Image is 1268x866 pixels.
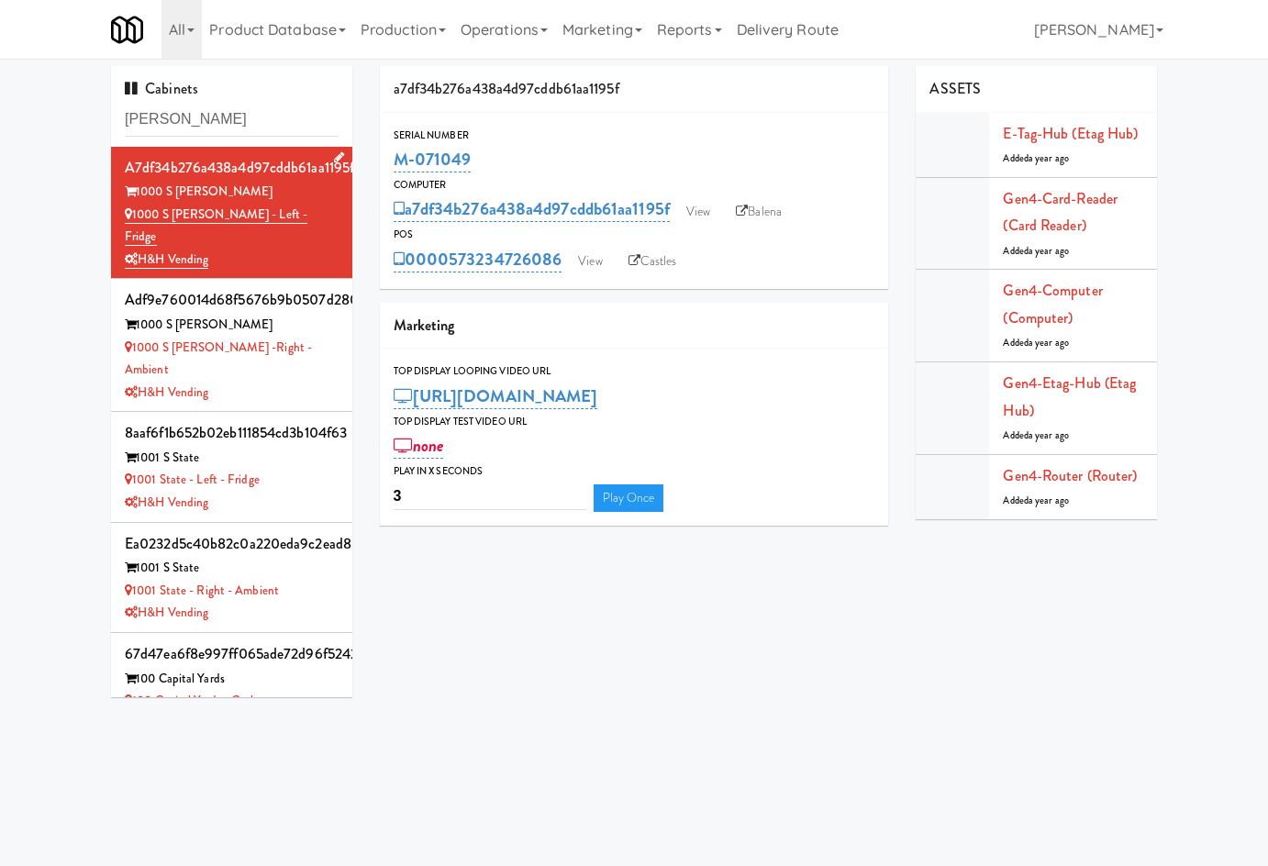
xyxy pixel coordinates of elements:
[125,640,339,668] div: 67d47ea6f8e997ff065ade72d96f5242
[125,339,312,379] a: 1000 S [PERSON_NAME] -Right - Ambient
[111,523,352,633] li: ea0232d5c40b82c0a220eda9c2ead8841001 S State 1001 State - Right - AmbientH&H Vending
[125,582,279,599] a: 1001 State - Right - Ambient
[394,176,875,194] div: Computer
[125,494,208,511] a: H&H Vending
[1003,244,1069,258] span: Added
[125,668,339,691] div: 100 Capital Yards
[125,419,339,447] div: 8aaf6f1b652b02eb111854cd3b104f63
[1029,151,1069,165] span: a year ago
[125,103,339,137] input: Search cabinets
[125,604,208,621] a: H&H Vending
[125,692,263,709] a: 100 Capital Yards - Cooler
[125,250,208,269] a: H&H Vending
[111,412,352,522] li: 8aaf6f1b652b02eb111854cd3b104f631001 S State 1001 State - Left - FridgeH&H Vending
[1003,280,1102,328] a: Gen4-computer (Computer)
[394,315,455,336] span: Marketing
[125,383,208,401] a: H&H Vending
[1003,336,1069,350] span: Added
[677,198,719,226] a: View
[394,383,598,409] a: [URL][DOMAIN_NAME]
[111,147,352,280] li: a7df34b276a438a4d97cddb61aa1195f1000 S [PERSON_NAME] 1000 S [PERSON_NAME] - Left - FridgeH&H Vending
[1003,123,1138,144] a: E-tag-hub (Etag Hub)
[1003,372,1136,421] a: Gen4-etag-hub (Etag Hub)
[125,205,307,247] a: 1000 S [PERSON_NAME] - Left - Fridge
[394,462,875,481] div: Play in X seconds
[394,226,875,244] div: POS
[125,314,339,337] div: 1000 S [PERSON_NAME]
[394,127,875,145] div: Serial Number
[594,484,664,512] a: Play Once
[929,78,981,99] span: ASSETS
[1003,465,1137,486] a: Gen4-router (Router)
[1003,494,1069,507] span: Added
[125,78,198,99] span: Cabinets
[380,66,889,113] div: a7df34b276a438a4d97cddb61aa1195f
[125,286,339,314] div: adf9e760014d68f5676b9b0507d2809f
[394,196,670,222] a: a7df34b276a438a4d97cddb61aa1195f
[394,247,562,272] a: 0000573234726086
[1029,244,1069,258] span: a year ago
[1029,494,1069,507] span: a year ago
[394,413,875,431] div: Top Display Test Video Url
[111,279,352,412] li: adf9e760014d68f5676b9b0507d2809f1000 S [PERSON_NAME] 1000 S [PERSON_NAME] -Right - AmbientH&H Ven...
[394,433,444,459] a: none
[394,147,472,172] a: M-071049
[1029,428,1069,442] span: a year ago
[727,198,791,226] a: Balena
[111,14,143,46] img: Micromart
[1029,336,1069,350] span: a year ago
[125,181,339,204] div: 1000 S [PERSON_NAME]
[125,530,339,558] div: ea0232d5c40b82c0a220eda9c2ead884
[569,248,611,275] a: View
[1003,428,1069,442] span: Added
[619,248,686,275] a: Castles
[125,471,260,488] a: 1001 State - Left - Fridge
[111,633,352,743] li: 67d47ea6f8e997ff065ade72d96f5242100 Capital Yards 100 Capital Yards - CoolerPennys DC
[1003,188,1118,237] a: Gen4-card-reader (Card Reader)
[125,447,339,470] div: 1001 S State
[125,557,339,580] div: 1001 S State
[394,362,875,381] div: Top Display Looping Video Url
[125,154,339,182] div: a7df34b276a438a4d97cddb61aa1195f
[1003,151,1069,165] span: Added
